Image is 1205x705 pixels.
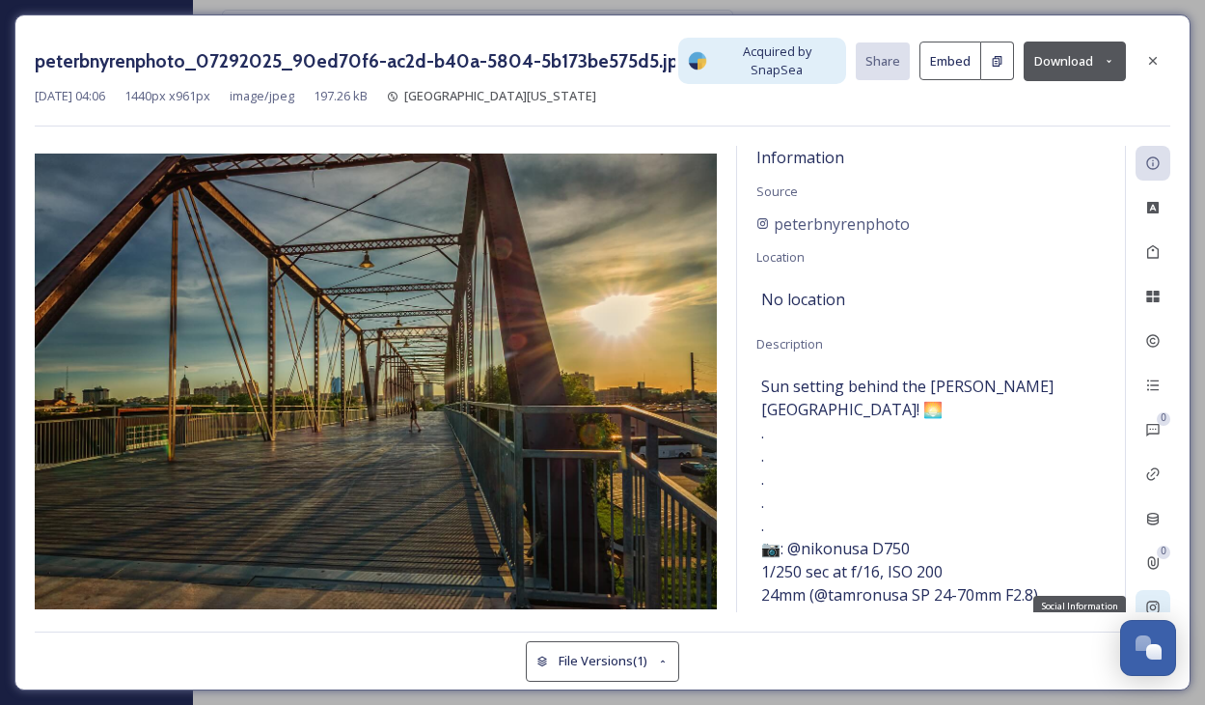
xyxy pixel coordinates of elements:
button: Download [1024,42,1126,81]
span: Description [756,335,823,352]
button: Share [856,42,910,80]
a: peterbnyrenphoto [756,212,910,236]
img: 1ix6p4Fxt8v_WN_yGsiKbZzx5II4pPXcq.jpg [35,154,717,609]
button: File Versions(1) [526,641,680,681]
div: Social Information [1033,596,1126,617]
span: Information [756,147,844,168]
span: Acquired by SnapSea [717,42,837,79]
span: 197.26 kB [314,87,368,105]
span: Source [756,183,798,200]
span: Location [756,248,805,266]
div: 0 [1157,412,1170,426]
button: Embed [919,42,981,80]
span: image/jpeg [230,87,294,105]
span: [DATE] 04:06 [35,87,105,105]
span: 1440 px x 961 px [124,87,210,105]
button: Open Chat [1120,620,1176,676]
h3: peterbnyrenphoto_07292025_90ed70f6-ac2d-b40a-5804-5b173be575d5.jpg [35,47,675,75]
span: [GEOGRAPHIC_DATA][US_STATE] [404,87,596,104]
span: peterbnyrenphoto [774,212,910,236]
div: 0 [1157,546,1170,559]
img: snapsea-logo.png [688,51,707,70]
span: No location [761,288,845,311]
